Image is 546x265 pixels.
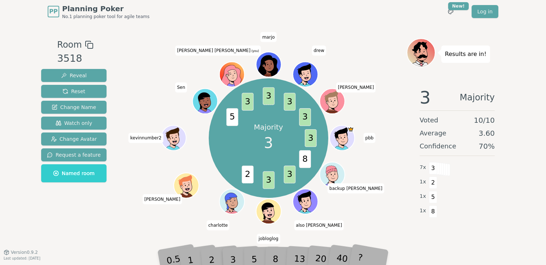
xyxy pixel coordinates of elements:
span: Click to change your name [364,133,376,143]
span: 3 [429,162,437,174]
span: Click to change your name [257,234,280,244]
span: Planning Poker [62,4,149,14]
span: 3 [420,89,431,106]
span: Click to change your name [143,194,182,204]
span: 5 [226,108,238,126]
span: 3 [305,129,317,147]
span: 1 x [420,178,426,186]
span: Room [57,38,82,51]
p: Results are in! [445,49,486,59]
span: Reveal [61,72,87,79]
button: Named room [41,164,107,182]
span: Click to change your name [294,220,344,230]
span: Voted [420,115,438,125]
div: 3518 [57,51,93,66]
span: 7 x [420,164,426,171]
button: Reveal [41,69,107,82]
span: Average [420,128,446,138]
span: 5 [429,191,437,203]
button: Request a feature [41,148,107,161]
span: Click to change your name [175,83,187,93]
span: 1 x [420,207,426,215]
span: 3 [263,87,274,105]
span: Version 0.9.2 [11,249,38,255]
span: Named room [53,170,95,177]
button: Version0.9.2 [4,249,38,255]
span: Majority [460,89,495,106]
span: No.1 planning poker tool for agile teams [62,14,149,19]
span: Change Name [52,104,96,111]
span: Click to change your name [260,32,277,42]
span: 3 [283,166,295,183]
span: 1 x [420,192,426,200]
span: PP [49,7,57,16]
span: 10 / 10 [474,115,495,125]
button: Change Name [41,101,107,114]
span: Request a feature [47,151,101,158]
span: 3 [299,108,311,126]
button: Watch only [41,117,107,130]
p: Majority [254,122,283,132]
span: (you) [251,49,259,53]
a: PPPlanning PokerNo.1 planning poker tool for agile teams [48,4,149,19]
span: Click to change your name [328,183,384,194]
span: 8 [429,205,437,218]
span: 3 [283,93,295,110]
button: New! [444,5,457,18]
span: Reset [62,88,85,95]
span: 3.60 [478,128,495,138]
span: Click to change your name [336,83,376,93]
span: 3 [264,132,273,154]
span: Confidence [420,141,456,151]
span: pbb is the host [347,126,354,132]
span: Change Avatar [51,135,97,143]
span: 3 [263,171,274,189]
div: New! [448,2,469,10]
span: 70 % [479,141,495,151]
span: 2 [429,177,437,189]
button: Change Avatar [41,132,107,145]
button: Click to change your avatar [220,63,243,86]
span: Click to change your name [207,220,230,230]
span: 8 [299,150,311,168]
button: Reset [41,85,107,98]
a: Log in [472,5,498,18]
span: Last updated: [DATE] [4,256,40,260]
span: 2 [242,166,253,183]
span: 3 [242,93,253,110]
span: Click to change your name [129,133,163,143]
span: Click to change your name [175,45,261,56]
span: Watch only [56,120,92,127]
span: Click to change your name [312,45,326,56]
